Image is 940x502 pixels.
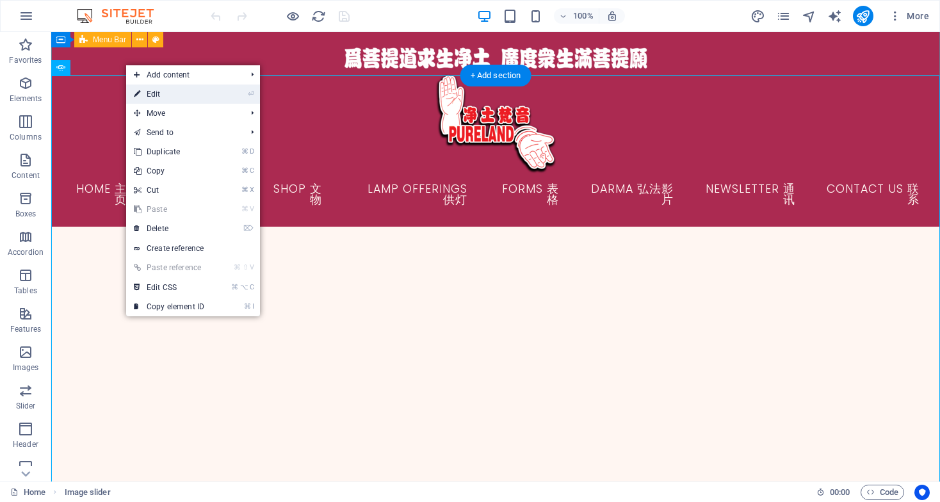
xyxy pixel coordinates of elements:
[853,6,873,26] button: publish
[248,90,254,98] i: ⏎
[16,401,36,411] p: Slider
[9,55,42,65] p: Favorites
[776,8,791,24] button: pages
[750,8,766,24] button: design
[802,8,817,24] button: navigator
[914,485,930,500] button: Usercentrics
[830,485,850,500] span: 00 00
[250,186,254,194] i: X
[65,485,111,500] span: Click to select. Double-click to edit
[250,147,254,156] i: D
[10,324,41,334] p: Features
[10,93,42,104] p: Elements
[13,439,38,449] p: Header
[250,283,254,291] i: C
[126,181,212,200] a: ⌘XCut
[74,8,170,24] img: Editor Logo
[866,485,898,500] span: Code
[285,8,300,24] button: Click here to leave preview mode and continue editing
[573,8,594,24] h6: 100%
[241,205,248,213] i: ⌘
[126,219,212,238] a: ⌦Delete
[234,263,241,271] i: ⌘
[241,166,248,175] i: ⌘
[126,258,212,277] a: ⌘⇧VPaste reference
[827,9,842,24] i: AI Writer
[243,224,254,232] i: ⌦
[606,10,618,22] i: On resize automatically adjust zoom level to fit chosen device.
[14,286,37,296] p: Tables
[250,166,254,175] i: C
[15,209,36,219] p: Boxes
[311,8,326,24] button: reload
[802,9,816,24] i: Navigator
[10,132,42,142] p: Columns
[827,8,843,24] button: text_generator
[750,9,765,24] i: Design (Ctrl+Alt+Y)
[889,10,929,22] span: More
[816,485,850,500] h6: Session time
[861,485,904,500] button: Code
[884,6,934,26] button: More
[126,297,212,316] a: ⌘ICopy element ID
[241,147,248,156] i: ⌘
[93,36,126,44] span: Menu Bar
[244,302,251,311] i: ⌘
[554,8,599,24] button: 100%
[126,278,212,297] a: ⌘⌥CEdit CSS
[252,302,254,311] i: I
[126,123,241,142] a: Send to
[240,283,248,291] i: ⌥
[126,239,260,258] a: Create reference
[250,205,254,213] i: V
[460,65,531,86] div: + Add section
[311,9,326,24] i: Reload page
[65,485,111,500] nav: breadcrumb
[126,142,212,161] a: ⌘DDuplicate
[126,85,212,104] a: ⏎Edit
[250,263,254,271] i: V
[855,9,870,24] i: Publish
[12,170,40,181] p: Content
[126,161,212,181] a: ⌘CCopy
[126,200,212,219] a: ⌘VPaste
[8,247,44,257] p: Accordion
[126,104,241,123] span: Move
[243,263,248,271] i: ⇧
[241,186,248,194] i: ⌘
[13,362,39,373] p: Images
[776,9,791,24] i: Pages (Ctrl+Alt+S)
[231,283,238,291] i: ⌘
[126,65,241,85] span: Add content
[10,485,45,500] a: Click to cancel selection. Double-click to open Pages
[839,487,841,497] span: :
